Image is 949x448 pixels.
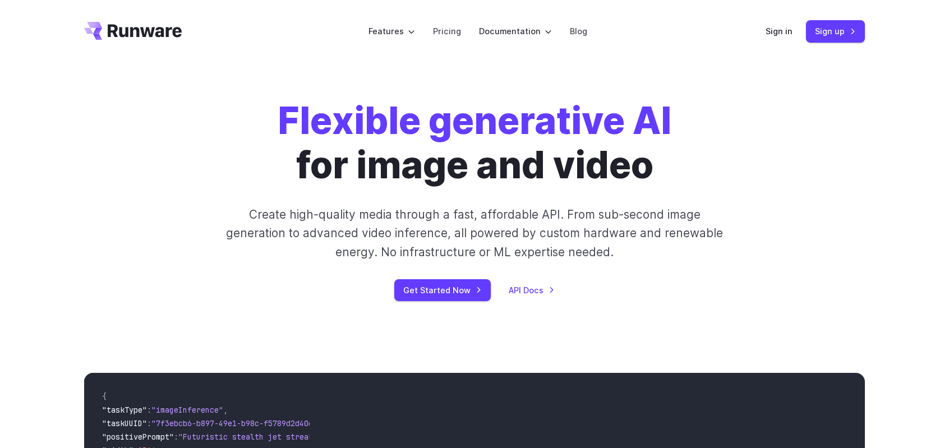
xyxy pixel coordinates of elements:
span: "7f3ebcb6-b897-49e1-b98c-f5789d2d40d7" [151,418,322,428]
strong: Flexible generative AI [278,98,671,143]
span: "imageInference" [151,405,223,415]
label: Documentation [479,25,552,38]
span: , [223,405,228,415]
a: Blog [570,25,587,38]
span: : [174,432,178,442]
span: : [147,418,151,428]
p: Create high-quality media through a fast, affordable API. From sub-second image generation to adv... [225,205,725,261]
a: API Docs [509,284,555,297]
a: Go to / [84,22,182,40]
a: Get Started Now [394,279,491,301]
a: Sign in [766,25,793,38]
a: Sign up [806,20,865,42]
span: "taskType" [102,405,147,415]
label: Features [368,25,415,38]
a: Pricing [433,25,461,38]
span: { [102,391,107,401]
h1: for image and video [278,99,671,187]
span: "Futuristic stealth jet streaking through a neon-lit cityscape with glowing purple exhaust" [178,432,587,442]
span: "positivePrompt" [102,432,174,442]
span: : [147,405,151,415]
span: "taskUUID" [102,418,147,428]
